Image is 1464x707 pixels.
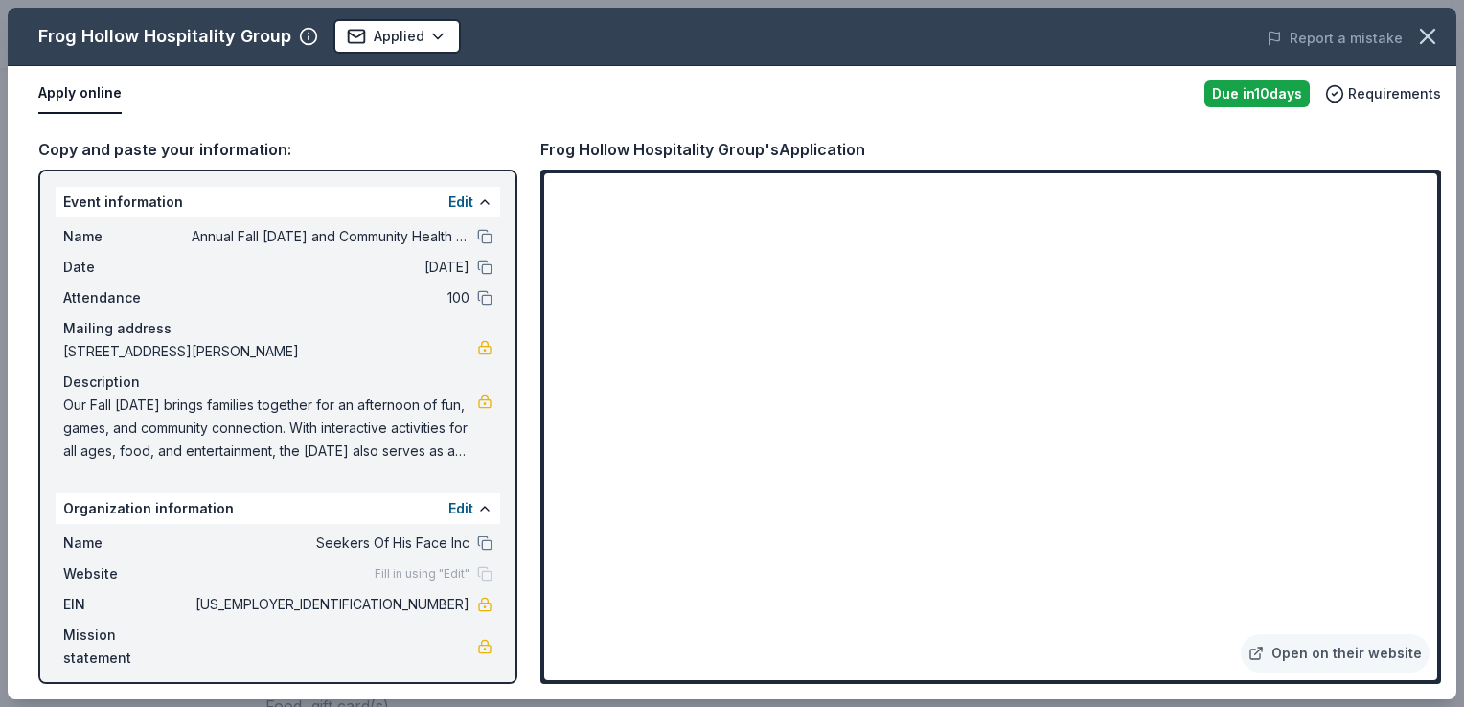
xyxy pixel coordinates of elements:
span: Fill in using "Edit" [375,566,469,582]
span: Seekers Of His Face Inc [192,532,469,555]
span: EIN [63,593,192,616]
span: Annual Fall [DATE] and Community Health Fair [192,225,469,248]
button: Report a mistake [1267,27,1403,50]
div: Frog Hollow Hospitality Group [38,21,291,52]
a: Open on their website [1241,634,1430,673]
span: Our Fall [DATE] brings families together for an afternoon of fun, games, and community connection... [63,394,477,463]
button: Edit [448,497,473,520]
button: Apply online [38,74,122,114]
span: [DATE] [192,256,469,279]
button: Applied [333,19,461,54]
div: Description [63,371,492,394]
div: Organization information [56,493,500,524]
button: Edit [448,191,473,214]
span: Website [63,562,192,585]
div: Event information [56,187,500,217]
span: Attendance [63,286,192,309]
span: Name [63,532,192,555]
div: Due in 10 days [1204,80,1310,107]
span: [US_EMPLOYER_IDENTIFICATION_NUMBER] [192,593,469,616]
span: [STREET_ADDRESS][PERSON_NAME] [63,340,477,363]
div: Mailing address [63,317,492,340]
div: Copy and paste your information: [38,137,517,162]
span: Date [63,256,192,279]
span: Mission statement [63,624,192,670]
span: Requirements [1348,82,1441,105]
button: Requirements [1325,82,1441,105]
div: Frog Hollow Hospitality Group's Application [540,137,865,162]
span: Name [63,225,192,248]
span: 100 [192,286,469,309]
span: Applied [374,25,424,48]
